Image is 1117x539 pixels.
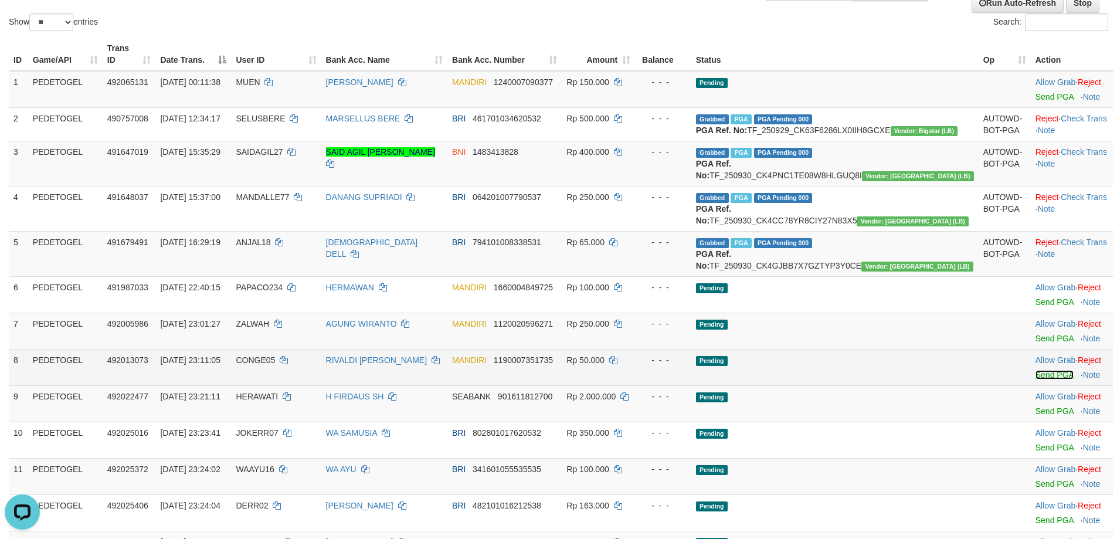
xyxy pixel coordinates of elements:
[1035,334,1074,343] a: Send PGA
[640,146,686,158] div: - - -
[9,385,28,422] td: 9
[862,171,974,181] span: Vendor URL: https://dashboard.q2checkout.com/secure
[696,320,728,330] span: Pending
[160,238,220,247] span: [DATE] 16:29:19
[452,283,487,292] span: MANDIRI
[1083,297,1101,307] a: Note
[696,356,728,366] span: Pending
[28,38,103,71] th: Game/API: activate to sort column ascending
[107,192,148,202] span: 491648037
[754,114,813,124] span: PGA Pending
[1031,186,1113,231] td: · ·
[28,458,103,494] td: PEDETOGEL
[754,238,813,248] span: PGA Pending
[1061,238,1107,247] a: Check Trans
[5,5,40,40] button: Open LiveChat chat widget
[326,114,400,123] a: MARSELLUS BERE
[1035,443,1074,452] a: Send PGA
[1083,370,1101,379] a: Note
[1038,159,1055,168] a: Note
[993,13,1108,31] label: Search:
[326,147,435,157] a: SAID AGIL [PERSON_NAME]
[28,494,103,531] td: PEDETOGEL
[1035,428,1075,438] a: Allow Grab
[494,283,553,292] span: Copy 1660004849725 to clipboard
[28,276,103,313] td: PEDETOGEL
[979,186,1031,231] td: AUTOWD-BOT-PGA
[1083,479,1101,489] a: Note
[452,114,466,123] span: BRI
[1035,114,1059,123] a: Reject
[236,392,278,401] span: HERAWATI
[731,148,751,158] span: Marked by afzCS1
[160,392,220,401] span: [DATE] 23:21:11
[326,465,357,474] a: WA AYU
[696,159,731,180] b: PGA Ref. No:
[160,77,220,87] span: [DATE] 00:11:38
[696,465,728,475] span: Pending
[29,13,73,31] select: Showentries
[326,355,427,365] a: RIVALDI [PERSON_NAME]
[452,319,487,328] span: MANDIRI
[321,38,447,71] th: Bank Acc. Name: activate to sort column ascending
[326,428,377,438] a: WA SAMUSIA
[1031,422,1113,458] td: ·
[9,313,28,349] td: 7
[566,428,609,438] span: Rp 350.000
[473,192,541,202] span: Copy 064201007790537 to clipboard
[107,238,148,247] span: 491679491
[9,186,28,231] td: 4
[635,38,691,71] th: Balance
[1035,370,1074,379] a: Send PGA
[326,319,397,328] a: AGUNG WIRANTO
[9,141,28,186] td: 3
[1035,428,1078,438] span: ·
[1035,297,1074,307] a: Send PGA
[691,231,979,276] td: TF_250930_CK4GJBB7X7GZTYP3Y0CE
[473,501,541,510] span: Copy 482101016212538 to clipboard
[1031,349,1113,385] td: ·
[754,193,813,203] span: PGA Pending
[1035,406,1074,416] a: Send PGA
[754,148,813,158] span: PGA Pending
[640,76,686,88] div: - - -
[9,71,28,108] td: 1
[9,107,28,141] td: 2
[28,231,103,276] td: PEDETOGEL
[9,458,28,494] td: 11
[696,283,728,293] span: Pending
[640,354,686,366] div: - - -
[107,465,148,474] span: 492025372
[494,77,553,87] span: Copy 1240007090377 to clipboard
[160,355,220,365] span: [DATE] 23:11:05
[326,77,393,87] a: [PERSON_NAME]
[1078,392,1101,401] a: Reject
[1031,107,1113,141] td: · ·
[160,147,220,157] span: [DATE] 15:35:29
[1035,319,1078,328] span: ·
[640,463,686,475] div: - - -
[1078,465,1101,474] a: Reject
[566,283,609,292] span: Rp 100.000
[452,77,487,87] span: MANDIRI
[691,141,979,186] td: TF_250930_CK4PNC1TE08W8HLGUQ8I
[1031,276,1113,313] td: ·
[236,465,274,474] span: WAAYU16
[566,192,609,202] span: Rp 250.000
[231,38,321,71] th: User ID: activate to sort column ascending
[1083,92,1101,101] a: Note
[861,262,973,272] span: Vendor URL: https://dashboard.q2checkout.com/secure
[1035,319,1075,328] a: Allow Grab
[107,147,148,157] span: 491647019
[731,238,751,248] span: Marked by afzCS1
[452,192,466,202] span: BRI
[1035,392,1075,401] a: Allow Grab
[979,38,1031,71] th: Op: activate to sort column ascending
[107,283,148,292] span: 491987033
[1035,192,1059,202] a: Reject
[696,126,747,135] b: PGA Ref. No:
[107,392,148,401] span: 492022477
[236,319,269,328] span: ZALWAH
[9,231,28,276] td: 5
[1035,501,1078,510] span: ·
